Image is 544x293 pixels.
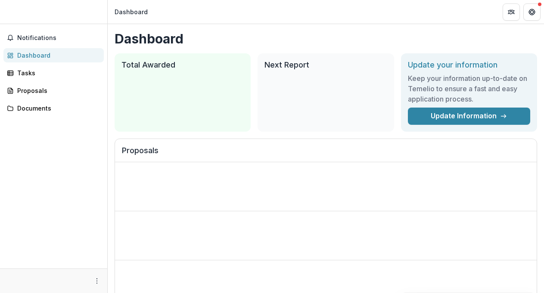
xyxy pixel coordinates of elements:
[523,3,541,21] button: Get Help
[115,7,148,16] div: Dashboard
[3,48,104,62] a: Dashboard
[17,34,100,42] span: Notifications
[503,3,520,21] button: Partners
[17,51,97,60] div: Dashboard
[3,31,104,45] button: Notifications
[121,60,244,70] h2: Total Awarded
[17,104,97,113] div: Documents
[111,6,151,18] nav: breadcrumb
[115,31,537,46] h1: Dashboard
[17,86,97,95] div: Proposals
[3,101,104,115] a: Documents
[92,276,102,286] button: More
[264,60,387,70] h2: Next Report
[3,66,104,80] a: Tasks
[122,146,530,162] h2: Proposals
[408,60,530,70] h2: Update your information
[408,73,530,104] h3: Keep your information up-to-date on Temelio to ensure a fast and easy application process.
[408,108,530,125] a: Update Information
[3,83,104,98] a: Proposals
[17,68,97,77] div: Tasks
